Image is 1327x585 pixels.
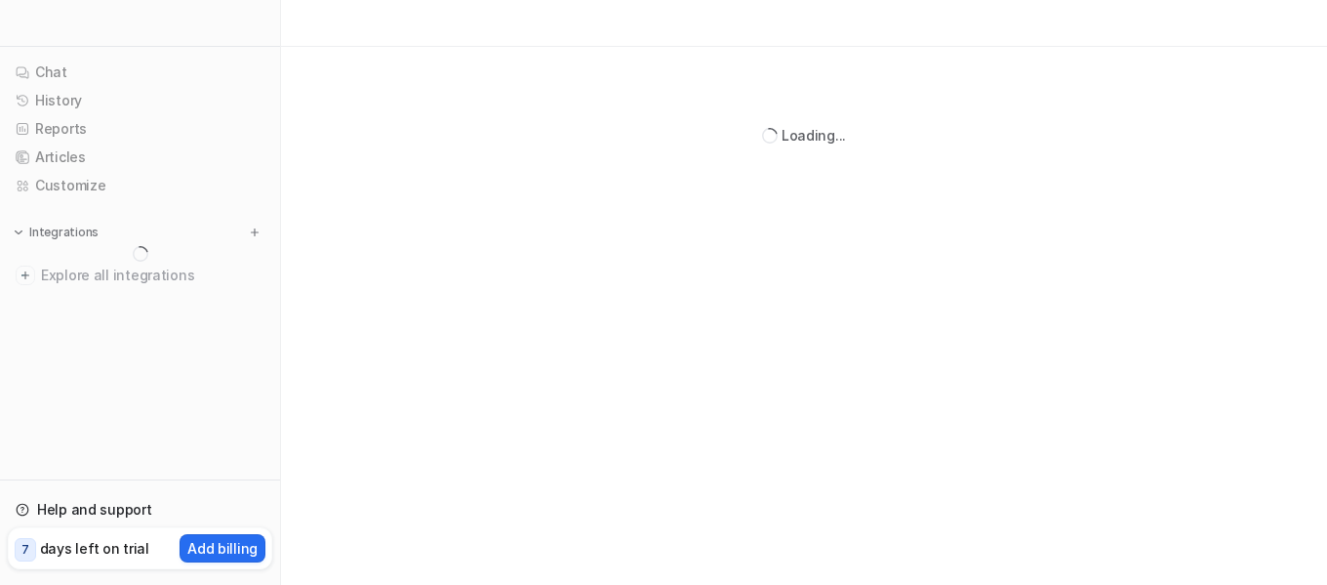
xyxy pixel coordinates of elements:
button: Integrations [8,223,104,242]
p: Integrations [29,225,99,240]
img: menu_add.svg [248,226,261,239]
img: expand menu [12,226,25,239]
a: Reports [8,115,272,143]
a: Articles [8,144,272,171]
p: days left on trial [40,538,149,559]
p: 7 [21,541,29,559]
button: Add billing [180,534,265,563]
a: History [8,87,272,114]
div: Loading... [782,125,846,146]
span: Explore all integrations [41,260,264,291]
p: Add billing [187,538,258,559]
img: explore all integrations [16,266,35,285]
a: Customize [8,172,272,199]
a: Help and support [8,496,272,523]
a: Chat [8,59,272,86]
a: Explore all integrations [8,262,272,289]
